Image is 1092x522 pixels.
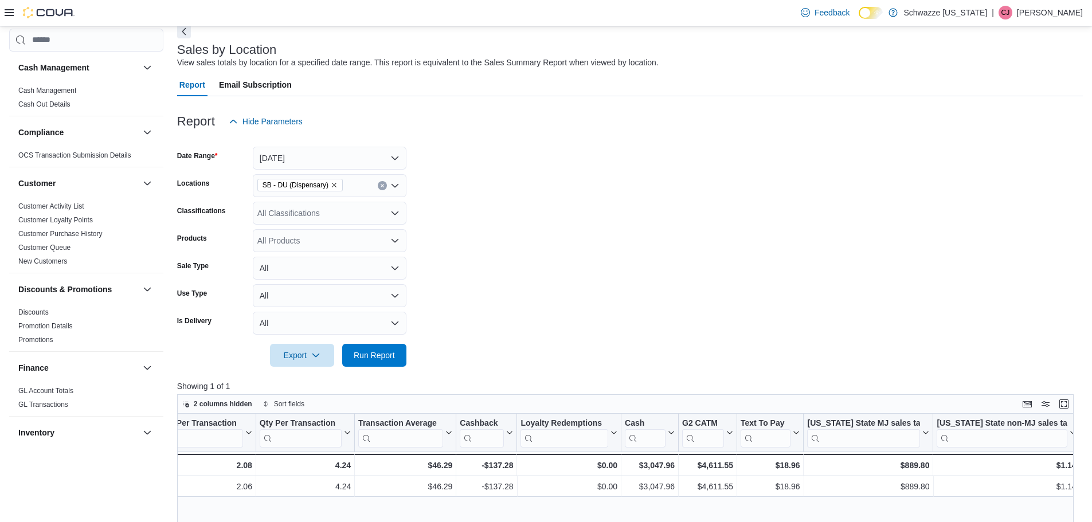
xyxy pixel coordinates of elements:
div: $18.96 [741,480,800,493]
button: Items Per Transaction [153,418,252,447]
span: SB - DU (Dispensary) [263,179,328,191]
span: Promotions [18,335,53,344]
div: Clayton James Willison [999,6,1012,19]
button: Cash Management [140,61,154,74]
div: Transaction Average [358,418,443,429]
button: [DATE] [253,147,406,170]
button: Customer [18,178,138,189]
div: Cashback [460,418,504,447]
div: $0.00 [520,458,617,472]
button: Inventory [18,427,138,438]
span: Email Subscription [219,73,292,96]
p: Schwazze [US_STATE] [903,6,987,19]
div: $46.29 [358,458,452,472]
button: Transaction Average [358,418,452,447]
button: 2 columns hidden [178,397,257,411]
button: Cashback [460,418,513,447]
div: Finance [9,384,163,416]
h3: Sales by Location [177,43,277,57]
div: 2.06 [153,480,252,493]
span: Customer Activity List [18,202,84,211]
button: Display options [1039,397,1052,411]
span: OCS Transaction Submission Details [18,151,131,160]
div: $4,611.55 [682,480,733,493]
span: GL Account Totals [18,386,73,395]
span: Cash Out Details [18,100,71,109]
div: $4,611.55 [682,458,733,472]
div: Discounts & Promotions [9,305,163,351]
div: Cash [625,418,666,447]
span: Sort fields [274,399,304,409]
label: Products [177,234,207,243]
button: Inventory [140,426,154,439]
p: [PERSON_NAME] [1017,6,1083,19]
div: Cashback [460,418,504,429]
button: Customer [140,176,154,190]
h3: Discounts & Promotions [18,284,112,295]
div: $3,047.96 [625,480,675,493]
div: -$137.28 [460,458,513,472]
a: Customer Loyalty Points [18,216,93,224]
button: Enter fullscreen [1057,397,1071,411]
button: Remove SB - DU (Dispensary) from selection in this group [331,182,338,189]
div: G2 CATM [682,418,724,447]
button: Qty Per Transaction [260,418,351,447]
div: Items Per Transaction [153,418,243,429]
a: Customer Activity List [18,202,84,210]
div: $0.00 [520,480,617,493]
a: GL Transactions [18,401,68,409]
div: Items Per Transaction [153,418,243,447]
label: Is Delivery [177,316,212,325]
h3: Cash Management [18,62,89,73]
a: OCS Transaction Submission Details [18,151,131,159]
span: Discounts [18,308,49,317]
div: Customer [9,199,163,273]
div: Text To Pay [741,418,791,447]
div: Loyalty Redemptions [520,418,608,429]
button: All [253,312,406,335]
label: Locations [177,179,210,188]
div: $1.14 [937,480,1076,493]
label: Date Range [177,151,218,160]
button: Open list of options [390,181,400,190]
div: $18.96 [741,458,800,472]
button: Open list of options [390,236,400,245]
button: Text To Pay [741,418,800,447]
a: GL Account Totals [18,387,73,395]
span: SB - DU (Dispensary) [257,179,343,191]
label: Sale Type [177,261,209,270]
h3: Report [177,115,215,128]
button: [US_STATE] State non-MJ sales tax [937,418,1076,447]
button: Hide Parameters [224,110,307,133]
button: Finance [140,361,154,375]
div: $889.80 [807,480,929,493]
span: CJ [1001,6,1010,19]
span: Cash Management [18,86,76,95]
button: Sort fields [258,397,309,411]
button: Run Report [342,344,406,367]
div: Text To Pay [741,418,791,429]
div: 2.08 [153,458,252,472]
button: Export [270,344,334,367]
div: Qty Per Transaction [260,418,342,447]
button: [US_STATE] State MJ sales tax [807,418,929,447]
button: Compliance [140,125,154,139]
span: Promotion Details [18,321,73,331]
div: G2 CATM [682,418,724,429]
span: Run Report [354,350,395,361]
div: [US_STATE] State non-MJ sales tax [937,418,1067,429]
div: 4.24 [260,480,351,493]
h3: Inventory [18,427,54,438]
button: Discounts & Promotions [140,282,154,296]
a: Customer Purchase History [18,230,103,238]
button: Clear input [378,181,387,190]
button: Discounts & Promotions [18,284,138,295]
div: [US_STATE] State MJ sales tax [807,418,920,429]
span: Customer Queue [18,243,71,252]
span: Report [179,73,205,96]
span: 2 columns hidden [194,399,252,409]
div: Compliance [9,148,163,167]
span: Customer Purchase History [18,229,103,238]
h3: Finance [18,362,49,374]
